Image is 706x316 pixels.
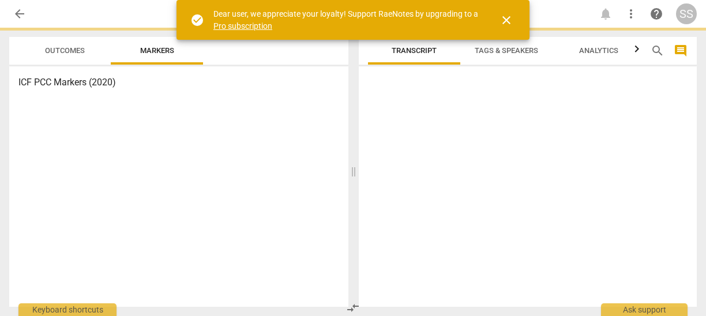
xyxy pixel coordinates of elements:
[475,46,538,55] span: Tags & Speakers
[45,46,85,55] span: Outcomes
[674,44,688,58] span: comment
[18,76,339,89] h3: ICF PCC Markers (2020)
[624,7,638,21] span: more_vert
[676,3,697,24] button: SS
[500,13,513,27] span: close
[18,303,117,316] div: Keyboard shortcuts
[493,6,520,34] button: Close
[651,44,664,58] span: search
[646,3,667,24] a: Help
[649,7,663,21] span: help
[190,13,204,27] span: check_circle
[392,46,437,55] span: Transcript
[601,303,688,316] div: Ask support
[213,21,272,31] a: Pro subscription
[671,42,690,60] button: Show/Hide comments
[140,46,174,55] span: Markers
[213,8,479,32] div: Dear user, we appreciate your loyalty! Support RaeNotes by upgrading to a
[13,7,27,21] span: arrow_back
[648,42,667,60] button: Search
[346,301,360,315] span: compare_arrows
[579,46,618,55] span: Analytics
